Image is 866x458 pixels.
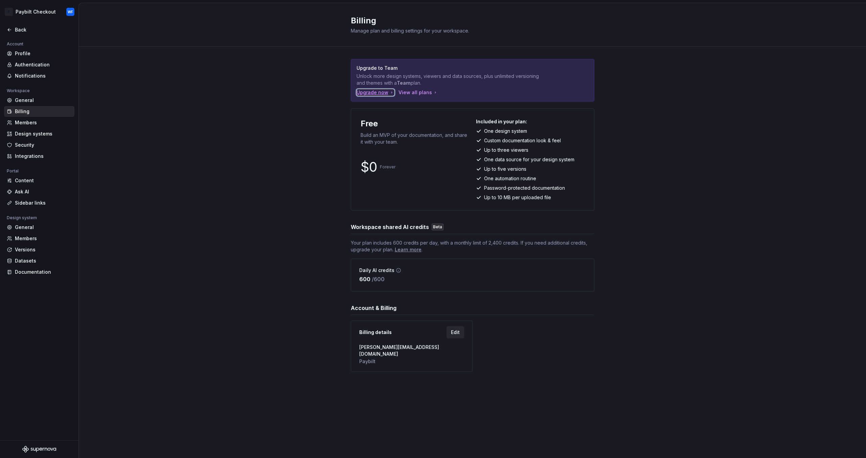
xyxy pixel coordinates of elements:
[351,240,594,253] span: Your plan includes 600 credits per day, with a monthly limit of 2,400 credits. If you need additi...
[359,344,464,357] span: [PERSON_NAME][EMAIL_ADDRESS][DOMAIN_NAME]
[484,137,561,144] p: Custom documentation look & feel
[68,9,73,15] div: WF
[4,70,74,81] a: Notifications
[451,329,460,336] span: Edit
[372,275,385,283] p: / 600
[484,185,565,191] p: Password-protected documentation
[4,233,74,244] a: Members
[15,188,72,195] div: Ask AI
[359,329,392,336] span: Billing details
[351,15,586,26] h2: Billing
[15,108,72,115] div: Billing
[4,214,40,222] div: Design system
[4,222,74,233] a: General
[357,73,541,86] p: Unlock more design systems, viewers and data sources, plus unlimited versioning and themes with a...
[359,267,394,274] p: Daily AI credits
[15,142,72,148] div: Security
[398,89,438,96] button: View all plans
[4,87,32,95] div: Workspace
[4,244,74,255] a: Versions
[4,175,74,186] a: Content
[15,200,72,206] div: Sidebar links
[484,128,527,134] p: One design system
[4,24,74,35] a: Back
[15,235,72,242] div: Members
[361,132,469,145] p: Build an MVP of your documentation, and share it with your team.
[4,95,74,106] a: General
[351,223,429,231] h3: Workspace shared AI credits
[359,275,370,283] p: 600
[484,166,526,172] p: Up to five versions
[361,163,377,171] p: $0
[15,61,72,68] div: Authentication
[395,246,421,253] a: Learn more
[15,72,72,79] div: Notifications
[4,40,26,48] div: Account
[4,117,74,128] a: Members
[15,269,72,275] div: Documentation
[357,89,394,96] button: Upgrade now
[359,358,464,365] span: Paybilt
[447,326,464,338] a: Edit
[15,224,72,231] div: General
[15,97,72,104] div: General
[4,255,74,266] a: Datasets
[4,140,74,150] a: Security
[15,50,72,57] div: Profile
[484,147,528,153] p: Up to three viewers
[4,197,74,208] a: Sidebar links
[484,156,574,163] p: One data source for your design system
[476,118,585,125] p: Included in your plan:
[484,175,536,182] p: One automation routine
[15,257,72,264] div: Datasets
[15,153,72,160] div: Integrations
[15,177,72,184] div: Content
[16,8,56,15] div: Paybilt Checkout
[351,28,469,34] span: Manage plan and billing settings for your workspace.
[15,130,72,137] div: Design systems
[397,80,411,86] strong: Team
[4,48,74,59] a: Profile
[22,446,56,453] svg: Supernova Logo
[4,151,74,162] a: Integrations
[4,267,74,277] a: Documentation
[484,194,551,201] p: Up to 10 MB per uploaded file
[4,59,74,70] a: Authentication
[432,224,443,230] div: Beta
[15,26,72,33] div: Back
[351,304,396,312] h3: Account & Billing
[4,128,74,139] a: Design systems
[380,164,395,170] p: Forever
[357,65,541,71] p: Upgrade to Team
[4,167,21,175] div: Portal
[361,118,378,129] p: Free
[1,4,77,19] button: PPaybilt CheckoutWF
[4,186,74,197] a: Ask AI
[15,246,72,253] div: Versions
[15,119,72,126] div: Members
[4,106,74,117] a: Billing
[5,8,13,16] div: P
